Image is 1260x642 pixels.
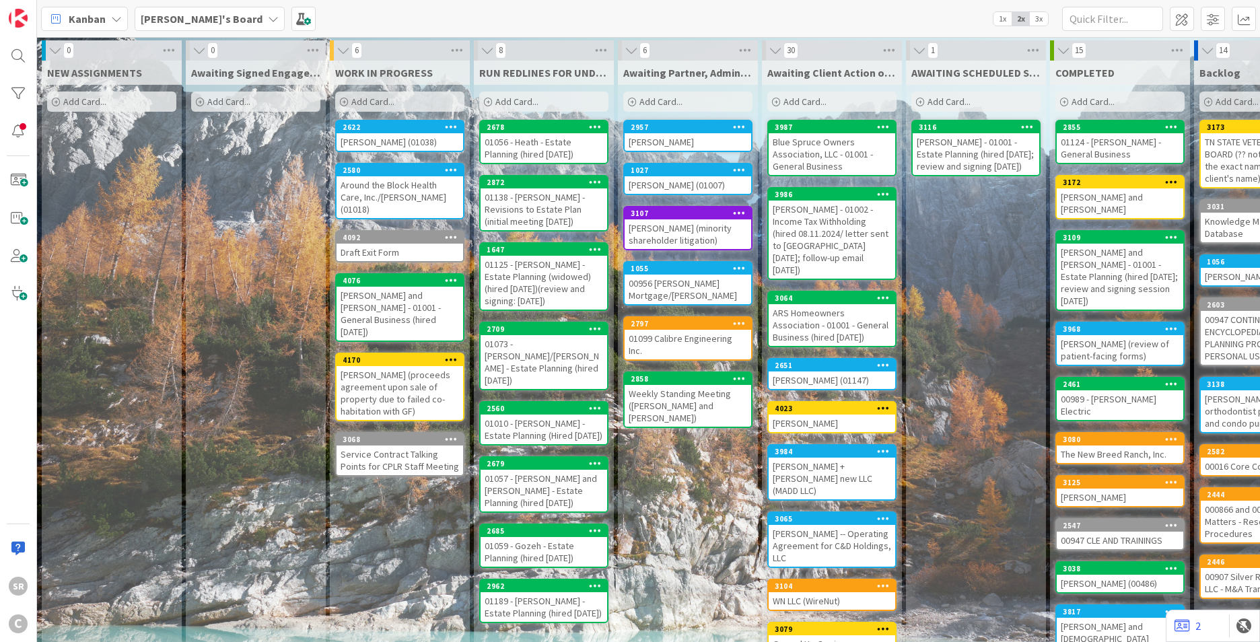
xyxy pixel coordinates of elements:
[337,275,463,341] div: 4076[PERSON_NAME] and [PERSON_NAME] - 01001 - General Business (hired [DATE])
[769,121,895,133] div: 3987
[769,513,895,525] div: 3065
[481,133,607,163] div: 01056 - Heath - Estate Planning (hired [DATE])
[775,404,895,413] div: 4023
[767,511,897,568] a: 3065[PERSON_NAME] -- Operating Agreement for C&D Holdings, LLC
[481,323,607,335] div: 2709
[481,458,607,511] div: 267901057 - [PERSON_NAME] and [PERSON_NAME] - Estate Planning (hired [DATE])
[495,42,506,59] span: 8
[1057,433,1183,463] div: 3080The New Breed Ranch, Inc.
[639,42,650,59] span: 6
[767,579,897,611] a: 3104WN LLC (WireNut)
[769,445,895,499] div: 3984[PERSON_NAME] + [PERSON_NAME] new LLC (MADD LLC)
[47,66,142,79] span: NEW ASSIGNMENTS
[9,9,28,28] img: Visit kanbanzone.com
[1057,176,1183,218] div: 3172[PERSON_NAME] and [PERSON_NAME]
[625,330,751,359] div: 01099 Calibre Engineering Inc.
[481,188,607,230] div: 01138 - [PERSON_NAME] - Revisions to Estate Plan (initial meeting [DATE])
[337,133,463,151] div: [PERSON_NAME] (01038)
[1216,42,1230,59] span: 14
[337,287,463,341] div: [PERSON_NAME] and [PERSON_NAME] - 01001 - General Business (hired [DATE])
[343,276,463,285] div: 4076
[625,219,751,249] div: [PERSON_NAME] (minority shareholder litigation)
[631,374,751,384] div: 2858
[625,275,751,304] div: 00956 [PERSON_NAME] Mortgage/[PERSON_NAME]
[337,433,463,475] div: 3068Service Contract Talking Points for CPLR Staff Meeting
[191,66,320,79] span: Awaiting Signed Engagement Letter
[1057,563,1183,575] div: 3038
[481,121,607,133] div: 2678
[769,359,895,371] div: 2651
[1057,532,1183,549] div: 00947 CLE AND TRAININGS
[623,371,753,428] a: 2858Weekly Standing Meeting ([PERSON_NAME] and [PERSON_NAME])
[625,262,751,304] div: 105500956 [PERSON_NAME] Mortgage/[PERSON_NAME]
[625,121,751,151] div: 2957[PERSON_NAME]
[481,470,607,511] div: 01057 - [PERSON_NAME] and [PERSON_NAME] - Estate Planning (hired [DATE])
[767,444,897,501] a: 3984[PERSON_NAME] + [PERSON_NAME] new LLC (MADD LLC)
[1055,230,1185,311] a: 3109[PERSON_NAME] and [PERSON_NAME] - 01001 - Estate Planning (hired [DATE]; review and signing s...
[1055,432,1185,464] a: 3080The New Breed Ranch, Inc.
[1057,575,1183,592] div: [PERSON_NAME] (00486)
[335,353,464,421] a: 4170[PERSON_NAME] (proceeds agreement upon sale of property due to failed co-habitation with GF)
[1055,322,1185,366] a: 3968[PERSON_NAME] (review of patient-facing forms)
[769,121,895,175] div: 3987Blue Spruce Owners Association, LLC - 01001 - General Business
[337,354,463,366] div: 4170
[769,513,895,567] div: 3065[PERSON_NAME] -- Operating Agreement for C&D Holdings, LLC
[1057,323,1183,335] div: 3968
[1055,66,1115,79] span: COMPLETED
[1063,564,1183,573] div: 3038
[1055,377,1185,421] a: 246100989 - [PERSON_NAME] Electric
[337,445,463,475] div: Service Contract Talking Points for CPLR Staff Meeting
[481,525,607,537] div: 2685
[1055,518,1185,550] a: 254700947 CLE AND TRAININGS
[625,176,751,194] div: [PERSON_NAME] (01007)
[1057,476,1183,489] div: 3125
[481,580,607,622] div: 296201189 - [PERSON_NAME] - Estate Planning (hired [DATE])
[337,231,463,244] div: 4092
[481,244,607,256] div: 1647
[481,537,607,567] div: 01059 - Gozeh - Estate Planning (hired [DATE])
[1057,176,1183,188] div: 3172
[479,524,608,568] a: 268501059 - Gozeh - Estate Planning (hired [DATE])
[769,402,895,432] div: 4023[PERSON_NAME]
[1216,96,1259,108] span: Add Card...
[351,42,362,59] span: 6
[993,12,1012,26] span: 1x
[775,293,895,303] div: 3064
[479,120,608,164] a: 267801056 - Heath - Estate Planning (hired [DATE])
[335,273,464,342] a: 4076[PERSON_NAME] and [PERSON_NAME] - 01001 - General Business (hired [DATE])
[769,402,895,415] div: 4023
[1063,380,1183,389] div: 2461
[913,133,1039,175] div: [PERSON_NAME] - 01001 - Estate Planning (hired [DATE]; review and signing [DATE])
[337,121,463,151] div: 2622[PERSON_NAME] (01038)
[1063,435,1183,444] div: 3080
[207,96,250,108] span: Add Card...
[335,163,464,219] a: 2580Around the Block Health Care, Inc./[PERSON_NAME] (01018)
[479,401,608,445] a: 256001010 - [PERSON_NAME] - Estate Planning (Hired [DATE])
[625,318,751,359] div: 279701099 Calibre Engineering Inc.
[911,120,1041,176] a: 3116[PERSON_NAME] - 01001 - Estate Planning (hired [DATE]; review and signing [DATE])
[625,318,751,330] div: 2797
[1030,12,1048,26] span: 3x
[1057,476,1183,506] div: 3125[PERSON_NAME]
[335,120,464,152] a: 2622[PERSON_NAME] (01038)
[767,66,897,79] span: Awaiting Client Action or Feedback or Action from a Third Party
[623,261,753,306] a: 105500956 [PERSON_NAME] Mortgage/[PERSON_NAME]
[337,164,463,176] div: 2580
[1063,521,1183,530] div: 2547
[63,96,106,108] span: Add Card...
[1063,178,1183,187] div: 3172
[623,66,753,79] span: Awaiting Partner, Admin, Off Mgr Feedback
[487,324,607,334] div: 2709
[487,245,607,254] div: 1647
[337,164,463,218] div: 2580Around the Block Health Care, Inc./[PERSON_NAME] (01018)
[481,402,607,444] div: 256001010 - [PERSON_NAME] - Estate Planning (Hired [DATE])
[487,581,607,591] div: 2962
[1057,231,1183,310] div: 3109[PERSON_NAME] and [PERSON_NAME] - 01001 - Estate Planning (hired [DATE]; review and signing s...
[1063,324,1183,334] div: 3968
[775,514,895,524] div: 3065
[1057,433,1183,445] div: 3080
[1057,231,1183,244] div: 3109
[623,316,753,361] a: 279701099 Calibre Engineering Inc.
[343,355,463,365] div: 4170
[775,581,895,591] div: 3104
